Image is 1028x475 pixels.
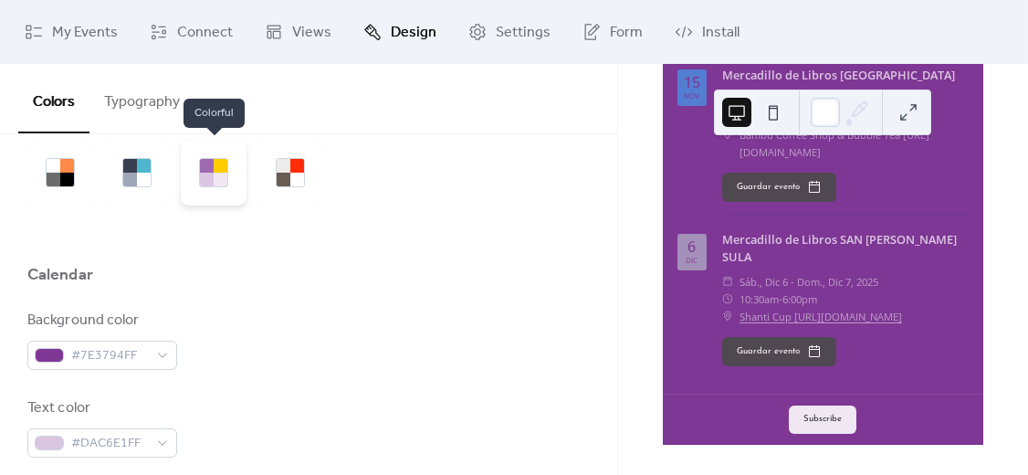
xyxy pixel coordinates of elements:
div: Text color [27,397,173,419]
div: 15 [684,75,700,90]
button: Colors [18,64,89,133]
a: Install [661,7,753,57]
a: Form [569,7,656,57]
div: Mercadillo de Libros SAN [PERSON_NAME] SULA [722,231,969,266]
span: Bambú Coffee Shop & Bubble Tea [URL][DOMAIN_NAME] [740,126,969,161]
span: 10:30am [740,290,779,308]
a: Views [251,7,345,57]
div: nov [684,92,699,100]
div: ​ [722,273,734,290]
a: Settings [455,7,564,57]
div: ​ [722,290,734,308]
a: Connect [136,7,247,57]
span: Design [391,22,436,44]
span: #DAC6E1FF [71,433,148,455]
button: Guardar evento [722,337,836,366]
span: Settings [496,22,551,44]
span: #7E3794FF [71,345,148,367]
a: My Events [11,7,131,57]
div: 6 [687,239,696,254]
button: Guardar evento [722,173,836,202]
span: My Events [52,22,118,44]
span: - [779,290,782,308]
div: dic [686,257,698,264]
span: 6:00pm [782,290,817,308]
span: sáb., dic 6 - dom., dic 7, 2025 [740,273,878,290]
div: ​ [722,308,734,325]
button: Typography [89,64,194,132]
span: Connect [177,22,233,44]
div: Mercadillo de Libros [GEOGRAPHIC_DATA] [722,67,969,84]
span: Colorful [184,99,245,128]
div: Background color [27,310,173,332]
a: Shanti Cup [URL][DOMAIN_NAME] [740,308,902,325]
span: Views [292,22,331,44]
span: Install [702,22,740,44]
span: Form [610,22,643,44]
button: Subscribe [789,406,856,433]
div: Calendar [27,264,93,286]
a: Design [350,7,450,57]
